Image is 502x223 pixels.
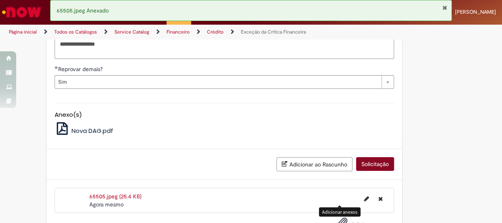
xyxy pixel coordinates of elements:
span: Agora mesmo [89,201,124,208]
a: 65505.jpeg (25.4 KB) [89,193,141,200]
a: Service Catalog [114,29,149,35]
a: Exceção da Crítica Financeira [241,29,306,35]
textarea: Descrição [55,37,394,59]
div: Adicionar anexos [319,207,361,217]
img: ServiceNow [1,4,42,20]
a: Financeiro [167,29,190,35]
a: Todos os Catálogos [54,29,97,35]
span: Obrigatório Preenchido [55,66,58,69]
time: 27/08/2025 16:21:31 [89,201,124,208]
button: Fechar Notificação [442,4,447,11]
h5: Anexo(s) [55,111,394,118]
ul: Trilhas de página [6,25,329,40]
a: Página inicial [9,29,37,35]
a: Crédito [207,29,224,35]
button: Solicitação [356,157,394,171]
span: Reprovar demais? [58,65,104,73]
button: Editar nome de arquivo 65505.jpeg [359,192,374,205]
span: Sim [58,76,378,88]
button: Excluir 65505.jpeg [373,192,388,205]
span: 65505.jpeg Anexado [57,7,109,14]
button: Adicionar ao Rascunho [276,157,352,171]
a: Nova DAG.pdf [55,126,113,135]
span: [PERSON_NAME] [455,8,496,15]
span: Nova DAG.pdf [71,126,113,135]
